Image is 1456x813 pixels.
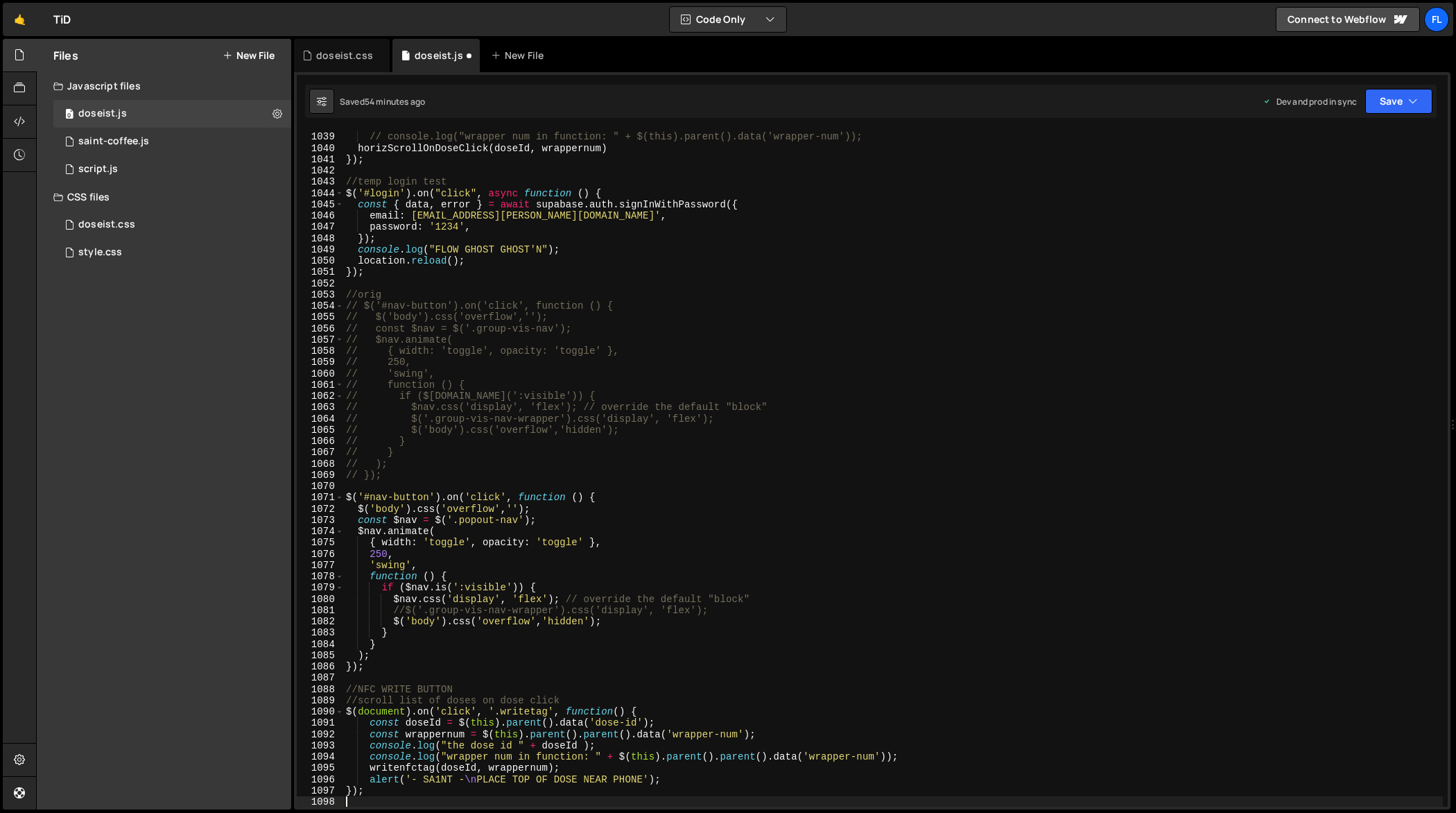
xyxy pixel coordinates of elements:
[37,183,291,211] div: CSS files
[297,278,344,289] div: 1052
[297,695,344,706] div: 1089
[65,110,73,121] span: 0
[78,135,149,148] div: saint-coffee.js
[297,470,344,481] div: 1069
[297,188,344,199] div: 1044
[297,537,344,548] div: 1075
[297,334,344,345] div: 1057
[78,219,135,231] div: doseist.css
[297,255,344,266] div: 1050
[297,143,344,154] div: 1040
[340,96,425,108] div: Saved
[297,266,344,277] div: 1051
[297,560,344,571] div: 1077
[297,221,344,232] div: 1047
[297,740,344,751] div: 1093
[297,774,344,785] div: 1096
[297,684,344,695] div: 1088
[297,176,344,187] div: 1043
[297,582,344,593] div: 1079
[297,706,344,717] div: 1090
[297,650,344,661] div: 1085
[297,154,344,165] div: 1041
[78,246,122,259] div: style.css
[297,425,344,436] div: 1065
[297,605,344,616] div: 1081
[297,199,344,210] div: 1045
[1263,96,1357,108] div: Dev and prod in sync
[297,131,344,142] div: 1039
[1424,7,1449,32] a: Fl
[297,639,344,650] div: 1084
[297,762,344,773] div: 1095
[223,50,275,61] button: New File
[297,210,344,221] div: 1046
[53,128,291,155] div: 4604/27020.js
[297,300,344,311] div: 1054
[297,796,344,807] div: 1098
[53,239,291,266] div: 4604/25434.css
[37,72,291,100] div: Javascript files
[297,379,344,391] div: 1061
[1276,7,1420,32] a: Connect to Webflow
[53,100,291,128] div: 4604/37981.js
[297,244,344,255] div: 1049
[297,751,344,762] div: 1094
[53,155,291,183] div: 4604/24567.js
[297,357,344,368] div: 1059
[297,413,344,425] div: 1064
[297,391,344,402] div: 1062
[297,436,344,447] div: 1066
[53,48,78,63] h2: Files
[491,49,549,62] div: New File
[53,211,291,239] div: 4604/42100.css
[316,49,373,62] div: doseist.css
[297,165,344,176] div: 1042
[297,311,344,323] div: 1055
[297,515,344,526] div: 1073
[78,163,118,176] div: script.js
[297,447,344,458] div: 1067
[297,616,344,627] div: 1082
[297,402,344,413] div: 1063
[297,526,344,537] div: 1074
[1365,89,1432,114] button: Save
[3,3,37,36] a: 🤙
[297,233,344,244] div: 1048
[297,627,344,638] div: 1083
[297,661,344,672] div: 1086
[297,672,344,683] div: 1087
[297,785,344,796] div: 1097
[297,717,344,728] div: 1091
[297,368,344,379] div: 1060
[297,571,344,582] div: 1078
[297,594,344,605] div: 1080
[297,459,344,470] div: 1068
[297,492,344,503] div: 1071
[670,7,786,32] button: Code Only
[53,11,71,28] div: TiD
[297,323,344,334] div: 1056
[415,49,463,62] div: doseist.js
[297,289,344,300] div: 1053
[365,96,425,108] div: 54 minutes ago
[297,549,344,560] div: 1076
[297,481,344,492] div: 1070
[297,504,344,515] div: 1072
[78,108,127,120] div: doseist.js
[297,729,344,740] div: 1092
[297,345,344,357] div: 1058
